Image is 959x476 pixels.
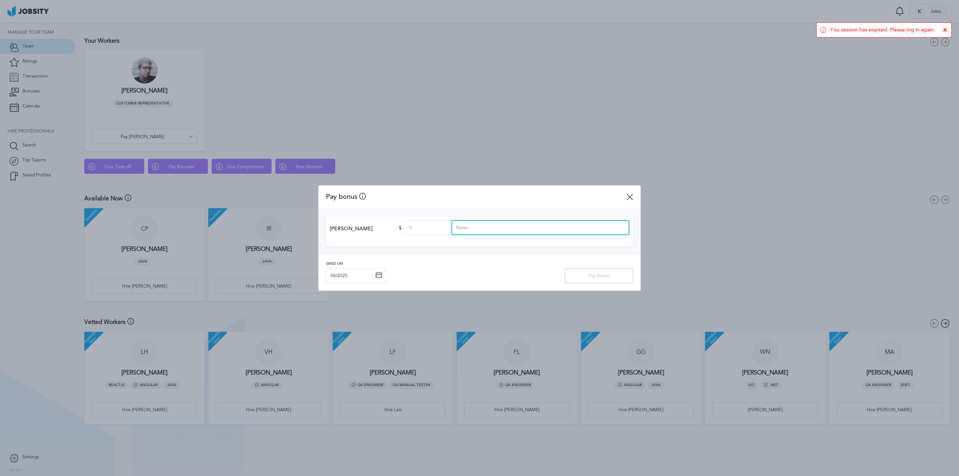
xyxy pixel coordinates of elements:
span: Pay bonus [326,193,357,201]
span: [PERSON_NAME] [330,226,397,232]
div: Pay Bonus [565,269,633,284]
span: Send on [326,262,386,266]
button: Pay Bonus [565,268,633,283]
span: You session has expired. Please log in again. [830,27,935,33]
input: Notes [451,220,629,235]
input: 0 [405,220,450,235]
span: $ [399,226,402,231]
